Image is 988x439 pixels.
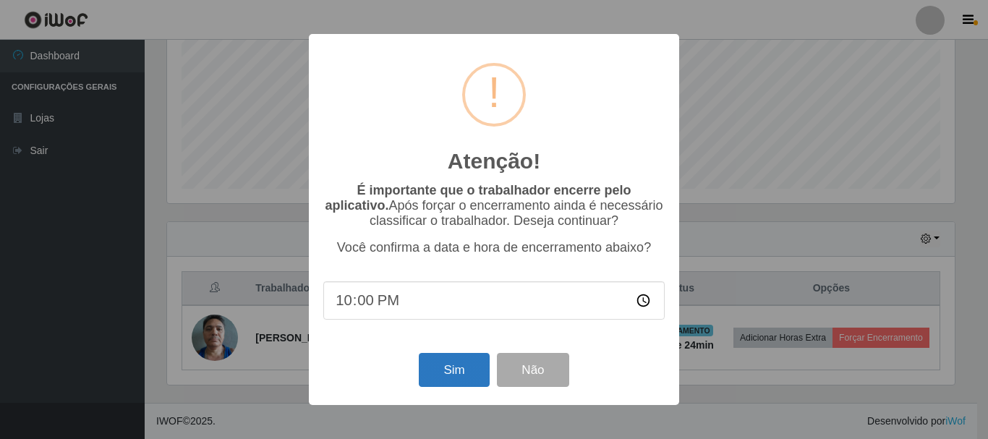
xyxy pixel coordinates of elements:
[497,353,568,387] button: Não
[448,148,540,174] h2: Atenção!
[325,183,631,213] b: É importante que o trabalhador encerre pelo aplicativo.
[419,353,489,387] button: Sim
[323,183,665,229] p: Após forçar o encerramento ainda é necessário classificar o trabalhador. Deseja continuar?
[323,240,665,255] p: Você confirma a data e hora de encerramento abaixo?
